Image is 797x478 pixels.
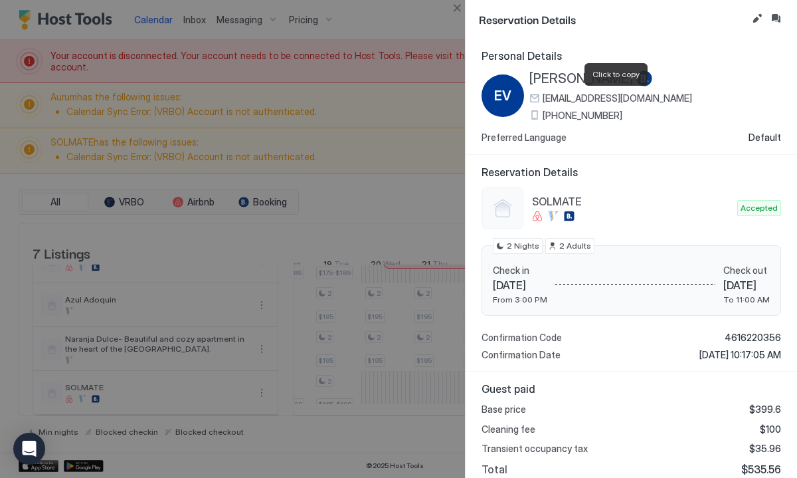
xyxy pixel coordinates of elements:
span: [PHONE_NUMBER] [543,110,622,122]
span: 2 Adults [559,240,591,252]
span: From 3:00 PM [493,295,547,304]
span: [DATE] [493,279,547,292]
span: Click to copy [592,68,640,80]
span: [DATE] [723,279,770,292]
span: Transient occupancy tax [482,443,588,455]
span: Cleaning fee [482,423,535,435]
span: $535.56 [741,463,781,476]
span: Reservation Details [479,11,747,27]
span: $100 [760,423,781,435]
span: Preferred Language [482,132,567,144]
span: Confirmation Code [482,332,562,344]
span: EV [494,86,511,106]
span: [EMAIL_ADDRESS][DOMAIN_NAME] [543,92,692,104]
span: Check in [493,265,547,277]
div: Open Intercom Messenger [13,433,45,465]
span: Confirmation Date [482,349,561,361]
span: $35.96 [749,443,781,455]
button: Inbox [768,11,784,27]
span: To 11:00 AM [723,295,770,304]
span: SOLMATE [532,195,732,208]
span: Reservation Details [482,166,781,179]
span: Default [749,132,781,144]
span: 4616220356 [725,332,781,344]
span: [PERSON_NAME] [529,70,634,87]
span: 2 Nights [507,240,539,252]
span: Guest paid [482,382,781,396]
span: $399.6 [749,404,781,416]
button: Edit reservation [749,11,765,27]
span: Total [482,463,507,476]
span: Base price [482,404,526,416]
span: Personal Details [482,49,781,62]
span: Check out [723,265,770,277]
span: Accepted [741,202,778,214]
span: [DATE] 10:17:05 AM [699,349,781,361]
